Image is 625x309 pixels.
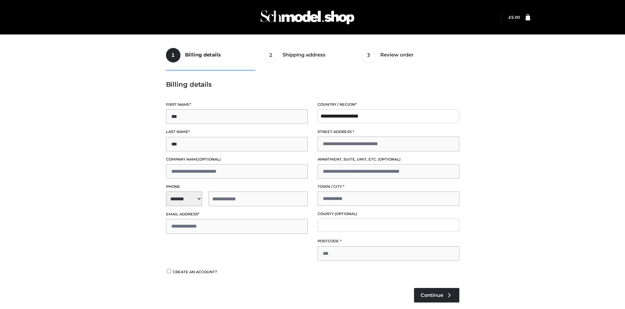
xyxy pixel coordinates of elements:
[198,157,221,162] span: (optional)
[166,269,172,273] input: Create an account?
[378,157,401,162] span: (optional)
[509,15,520,20] bdi: 5.00
[335,211,357,216] span: (optional)
[173,270,217,274] span: Create an account?
[318,101,459,108] label: Country / Region
[421,292,443,298] span: Continue
[166,211,308,217] label: Email address
[318,238,459,244] label: Postcode
[258,4,357,30] img: Schmodel Admin 964
[318,156,459,163] label: Apartment, suite, unit, etc.
[166,101,308,108] label: First name
[166,156,308,163] label: Company name
[414,288,459,302] a: Continue
[166,184,308,190] label: Phone
[166,129,308,135] label: Last name
[509,15,511,20] span: £
[318,211,459,217] label: County
[166,80,459,88] h3: Billing details
[318,129,459,135] label: Street address
[318,184,459,190] label: Town / City
[509,15,520,20] a: £5.00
